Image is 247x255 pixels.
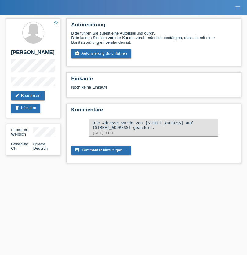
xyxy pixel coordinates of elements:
[235,5,241,11] i: menu
[11,142,28,146] span: Nationalität
[93,131,215,135] div: [DATE] 14:31
[53,20,59,25] i: star_border
[71,22,236,31] h2: Autorisierung
[11,91,45,100] a: editBearbeiten
[232,6,244,9] a: menu
[71,76,236,85] h2: Einkäufe
[71,85,236,94] div: Noch keine Einkäufe
[53,20,59,26] a: star_border
[71,31,236,45] div: Bitte führen Sie zuerst eine Autorisierung durch. Bitte lassen Sie sich von der Kundin vorab münd...
[11,104,40,113] a: deleteLöschen
[11,127,33,137] div: Weiblich
[15,105,20,110] i: delete
[71,49,131,58] a: assignment_turned_inAutorisierung durchführen
[71,146,131,155] a: commentKommentar hinzufügen ...
[11,49,55,59] h2: [PERSON_NAME]
[15,93,20,98] i: edit
[11,146,17,151] span: Schweiz
[33,142,46,146] span: Sprache
[11,128,28,132] span: Geschlecht
[33,146,48,151] span: Deutsch
[75,51,80,56] i: assignment_turned_in
[93,121,215,130] div: Die Adresse wurde von [STREET_ADDRESS] auf [STREET_ADDRESS] geändert.
[75,148,80,153] i: comment
[71,107,236,116] h2: Kommentare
